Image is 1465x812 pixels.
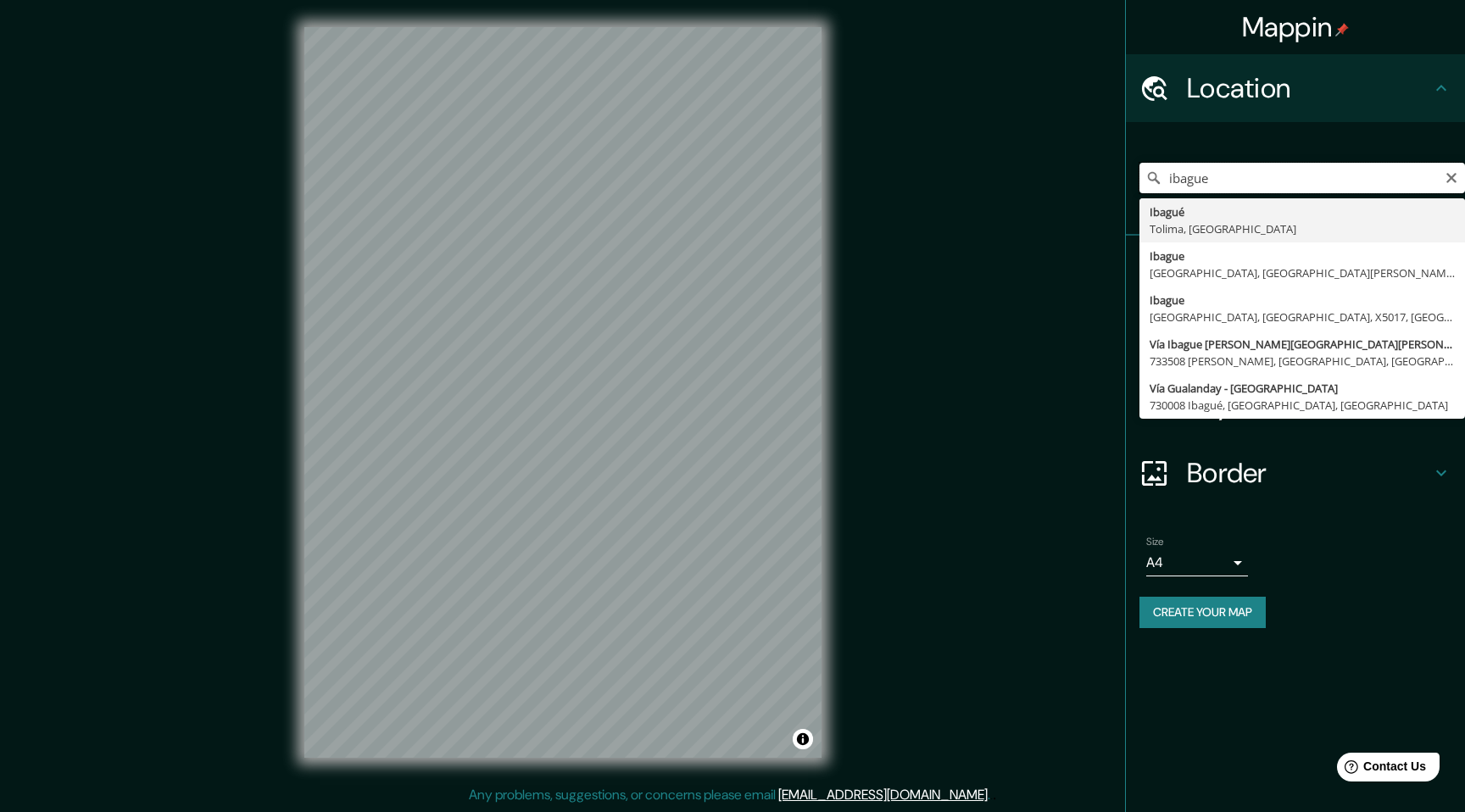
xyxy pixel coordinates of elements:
div: Vía Gualanday - [GEOGRAPHIC_DATA] [1150,380,1455,397]
iframe: Help widget launcher [1314,746,1446,793]
div: Location [1126,54,1465,122]
div: 733508 [PERSON_NAME], [GEOGRAPHIC_DATA], [GEOGRAPHIC_DATA] [1150,353,1455,370]
button: Toggle attribution [793,729,813,749]
button: Create your map [1139,597,1266,628]
a: [EMAIL_ADDRESS][DOMAIN_NAME] [778,786,988,804]
h4: Location [1187,71,1431,105]
div: Style [1126,303,1465,371]
div: [GEOGRAPHIC_DATA], [GEOGRAPHIC_DATA][PERSON_NAME] 9160000, [GEOGRAPHIC_DATA] [1150,264,1455,281]
input: Pick your city or area [1139,163,1465,193]
div: Border [1126,439,1465,507]
canvas: Map [304,27,822,758]
div: Ibagué [1150,203,1455,220]
h4: Mappin [1242,10,1350,44]
img: pin-icon.png [1335,23,1349,36]
div: Tolima, [GEOGRAPHIC_DATA] [1150,220,1455,237]
div: Ibague [1150,292,1455,309]
div: A4 [1146,549,1248,576]
h4: Layout [1187,388,1431,422]
div: Pins [1126,236,1465,303]
label: Size [1146,535,1164,549]
p: Any problems, suggestions, or concerns please email . [469,785,990,805]
div: . [990,785,993,805]
div: . [993,785,996,805]
button: Clear [1445,169,1458,185]
h4: Border [1187,456,1431,490]
div: Ibague [1150,247,1455,264]
div: 730008 Ibagué, [GEOGRAPHIC_DATA], [GEOGRAPHIC_DATA] [1150,397,1455,414]
div: Layout [1126,371,1465,439]
div: Vía Ibague [PERSON_NAME][GEOGRAPHIC_DATA][PERSON_NAME] Ruta 45 [GEOGRAPHIC_DATA] [1150,336,1455,353]
div: [GEOGRAPHIC_DATA], [GEOGRAPHIC_DATA], X5017, [GEOGRAPHIC_DATA] [1150,309,1455,325]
